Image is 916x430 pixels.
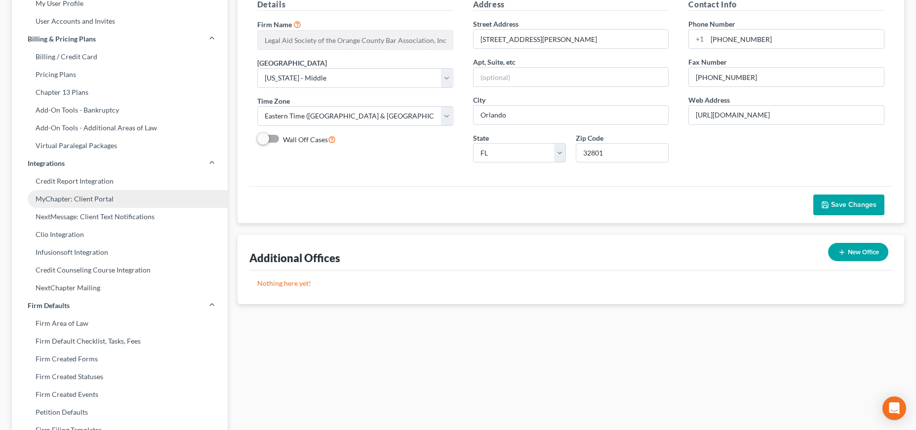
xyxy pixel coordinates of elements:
[813,195,884,215] button: Save Changes
[882,396,906,420] div: Open Intercom Messenger
[12,137,228,155] a: Virtual Paralegal Packages
[12,48,228,66] a: Billing / Credit Card
[283,135,328,144] span: Wall Off Cases
[689,30,707,48] div: +1
[257,58,327,68] label: [GEOGRAPHIC_DATA]
[12,12,228,30] a: User Accounts and Invites
[28,158,65,168] span: Integrations
[12,155,228,172] a: Integrations
[12,83,228,101] a: Chapter 13 Plans
[12,172,228,190] a: Credit Report Integration
[474,30,669,48] input: Enter address...
[474,68,669,86] input: (optional)
[12,386,228,403] a: Firm Created Events
[474,106,669,124] input: Enter city...
[12,66,228,83] a: Pricing Plans
[257,20,292,29] span: Firm Name
[12,208,228,226] a: NextMessage: Client Text Notifications
[257,96,290,106] label: Time Zone
[12,190,228,208] a: MyChapter: Client Portal
[12,368,228,386] a: Firm Created Statuses
[689,68,884,86] input: Enter fax...
[473,133,489,143] label: State
[12,30,228,48] a: Billing & Pricing Plans
[257,278,884,288] p: Nothing here yet!
[12,243,228,261] a: Infusionsoft Integration
[689,106,884,124] input: Enter web address....
[28,34,96,44] span: Billing & Pricing Plans
[12,297,228,314] a: Firm Defaults
[12,261,228,279] a: Credit Counseling Course Integration
[473,19,518,29] label: Street Address
[688,57,727,67] label: Fax Number
[12,119,228,137] a: Add-On Tools - Additional Areas of Law
[473,95,485,105] label: City
[831,200,876,209] span: Save Changes
[12,332,228,350] a: Firm Default Checklist, Tasks, Fees
[688,95,730,105] label: Web Address
[576,143,669,163] input: XXXXX
[258,31,453,49] input: Enter name...
[12,403,228,421] a: Petition Defaults
[473,57,516,67] label: Apt, Suite, etc
[249,251,340,265] div: Additional Offices
[12,314,228,332] a: Firm Area of Law
[688,19,735,29] label: Phone Number
[576,133,603,143] label: Zip Code
[12,226,228,243] a: Clio Integration
[828,243,888,261] button: New Office
[28,301,70,311] span: Firm Defaults
[12,279,228,297] a: NextChapter Mailing
[12,101,228,119] a: Add-On Tools - Bankruptcy
[707,30,884,48] input: Enter phone...
[12,350,228,368] a: Firm Created Forms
